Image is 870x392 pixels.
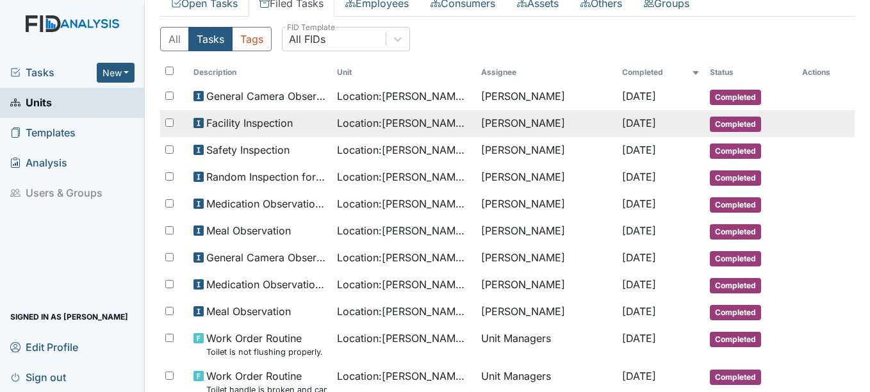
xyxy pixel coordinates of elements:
span: Random Inspection for Evening [206,169,327,184]
td: [PERSON_NAME] [476,137,617,164]
small: Toilet is not flushing properly. [206,346,323,358]
span: Location : [PERSON_NAME]. ICF [337,277,471,292]
span: Completed [710,170,761,186]
td: [PERSON_NAME] [476,218,617,245]
span: Completed [710,197,761,213]
div: All FIDs [289,31,325,47]
th: Toggle SortBy [705,61,797,83]
button: All [160,27,189,51]
span: Safety Inspection [206,142,290,158]
td: [PERSON_NAME] [476,164,617,191]
span: General Camera Observation [206,88,327,104]
span: Facility Inspection [206,115,293,131]
span: Sign out [10,367,66,387]
span: Completed [710,90,761,105]
button: Tags [232,27,272,51]
td: Unit Managers [476,325,617,363]
div: Type filter [160,27,272,51]
td: [PERSON_NAME] [476,272,617,298]
th: Toggle SortBy [332,61,476,83]
span: Meal Observation [206,223,291,238]
span: Location : [PERSON_NAME]. ICF [337,88,471,104]
span: Work Order Routine Toilet is not flushing properly. [206,331,323,358]
span: [DATE] [622,90,656,102]
td: [PERSON_NAME] [476,83,617,110]
span: [DATE] [622,278,656,291]
th: Toggle SortBy [188,61,332,83]
button: Tasks [188,27,233,51]
span: Location : [PERSON_NAME]. ICF [337,196,471,211]
td: [PERSON_NAME] [476,298,617,325]
input: Toggle All Rows Selected [165,67,174,75]
span: [DATE] [622,251,656,264]
span: Meal Observation [206,304,291,319]
span: Medication Observation Checklist [206,196,327,211]
span: General Camera Observation [206,250,327,265]
span: Completed [710,224,761,240]
span: Location : [PERSON_NAME]. ICF [337,142,471,158]
span: Completed [710,117,761,132]
span: [DATE] [622,117,656,129]
span: Location : [PERSON_NAME]. ICF [337,250,471,265]
span: Location : [PERSON_NAME]. ICF [337,115,471,131]
span: Completed [710,370,761,385]
span: Edit Profile [10,337,78,357]
span: [DATE] [622,305,656,318]
th: Assignee [476,61,617,83]
span: Medication Observation Checklist [206,277,327,292]
a: Tasks [10,65,97,80]
span: [DATE] [622,332,656,345]
span: Analysis [10,153,67,173]
span: [DATE] [622,143,656,156]
span: Completed [710,305,761,320]
span: [DATE] [622,224,656,237]
span: [DATE] [622,370,656,382]
span: Location : [PERSON_NAME]. ICF [337,368,471,384]
span: Completed [710,332,761,347]
span: Units [10,93,52,113]
td: [PERSON_NAME] [476,245,617,272]
span: Completed [710,251,761,266]
td: [PERSON_NAME] [476,191,617,218]
span: Signed in as [PERSON_NAME] [10,307,128,327]
th: Actions [797,61,855,83]
th: Toggle SortBy [617,61,705,83]
span: Location : [PERSON_NAME]. ICF [337,331,471,346]
span: Location : [PERSON_NAME]. ICF [337,169,471,184]
span: Location : [PERSON_NAME]. ICF [337,304,471,319]
button: New [97,63,135,83]
span: Completed [710,278,761,293]
span: Templates [10,123,76,143]
td: [PERSON_NAME] [476,110,617,137]
span: [DATE] [622,197,656,210]
span: Location : [PERSON_NAME]. ICF [337,223,471,238]
span: [DATE] [622,170,656,183]
span: Completed [710,143,761,159]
